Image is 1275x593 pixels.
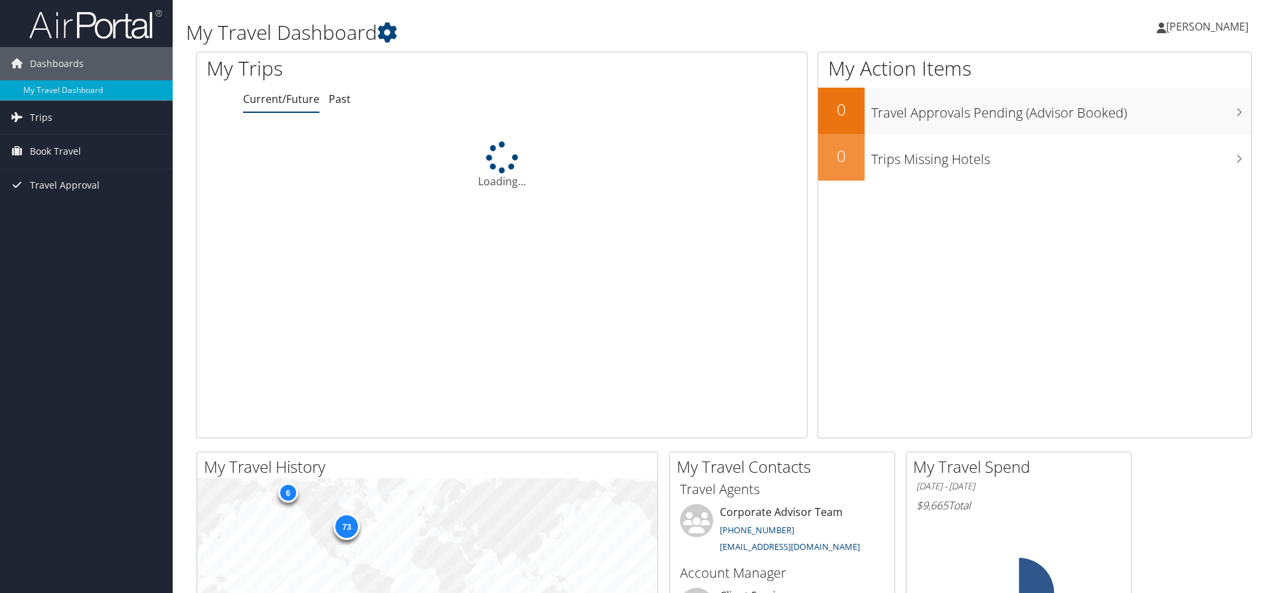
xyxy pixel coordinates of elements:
[916,498,1121,513] h6: Total
[30,135,81,168] span: Book Travel
[1166,19,1248,34] span: [PERSON_NAME]
[30,47,84,80] span: Dashboards
[204,456,657,478] h2: My Travel History
[1157,7,1262,46] a: [PERSON_NAME]
[680,564,885,582] h3: Account Manager
[680,480,885,499] h3: Travel Agents
[677,456,894,478] h2: My Travel Contacts
[278,483,297,503] div: 6
[186,19,903,46] h1: My Travel Dashboard
[197,141,807,189] div: Loading...
[818,134,1251,181] a: 0Trips Missing Hotels
[818,98,865,121] h2: 0
[818,88,1251,134] a: 0Travel Approvals Pending (Advisor Booked)
[30,169,100,202] span: Travel Approval
[30,101,52,134] span: Trips
[916,498,948,513] span: $9,665
[207,54,543,82] h1: My Trips
[871,143,1251,169] h3: Trips Missing Hotels
[720,524,794,536] a: [PHONE_NUMBER]
[818,145,865,167] h2: 0
[243,92,319,106] a: Current/Future
[329,92,351,106] a: Past
[720,541,860,552] a: [EMAIL_ADDRESS][DOMAIN_NAME]
[913,456,1131,478] h2: My Travel Spend
[673,504,891,558] li: Corporate Advisor Team
[871,97,1251,122] h3: Travel Approvals Pending (Advisor Booked)
[916,480,1121,493] h6: [DATE] - [DATE]
[333,513,360,539] div: 73
[29,9,162,40] img: airportal-logo.png
[818,54,1251,82] h1: My Action Items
